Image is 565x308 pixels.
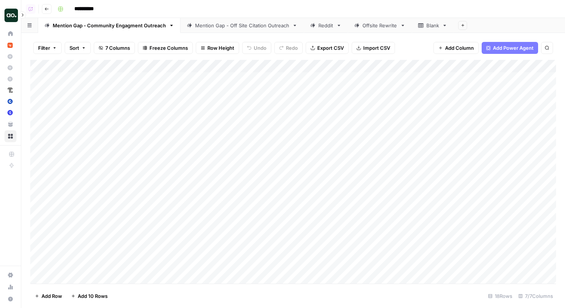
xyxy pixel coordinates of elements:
[33,42,62,54] button: Filter
[317,44,344,52] span: Export CSV
[195,22,289,29] div: Mention Gap - Off Site Citation Outreach
[196,42,239,54] button: Row Height
[254,44,266,52] span: Undo
[4,269,16,281] a: Settings
[180,18,304,33] a: Mention Gap - Off Site Citation Outreach
[274,42,303,54] button: Redo
[4,9,18,22] img: Dillon Test Logo
[426,22,439,29] div: Blank
[4,6,16,25] button: Workspace: Dillon Test
[352,42,395,54] button: Import CSV
[485,290,515,302] div: 18 Rows
[362,22,397,29] div: Offsite Rewrite
[7,43,13,48] img: vi2t3f78ykj3o7zxmpdx6ktc445p
[318,22,333,29] div: Reddit
[7,99,13,104] img: 605q3xdxael06e776xrc4dzy6chk
[412,18,454,33] a: Blank
[304,18,348,33] a: Reddit
[4,293,16,305] button: Help + Support
[4,130,16,142] a: Browse
[515,290,556,302] div: 7/7 Columns
[306,42,349,54] button: Export CSV
[65,42,91,54] button: Sort
[242,42,271,54] button: Undo
[4,118,16,130] a: Your Data
[433,42,479,54] button: Add Column
[41,292,62,300] span: Add Row
[78,292,108,300] span: Add 10 Rows
[53,22,166,29] div: Mention Gap - Community Engagment Outreach
[348,18,412,33] a: Offsite Rewrite
[493,44,534,52] span: Add Power Agent
[7,88,13,93] img: em6uifynyh9mio6ldxz8kkfnatao
[94,42,135,54] button: 7 Columns
[38,44,50,52] span: Filter
[207,44,234,52] span: Row Height
[70,44,79,52] span: Sort
[105,44,130,52] span: 7 Columns
[445,44,474,52] span: Add Column
[67,290,112,302] button: Add 10 Rows
[7,110,13,115] img: opdhyqjq9e9v6genfq59ut7sdua2
[286,44,298,52] span: Redo
[4,281,16,293] a: Usage
[4,28,16,40] a: Home
[363,44,390,52] span: Import CSV
[149,44,188,52] span: Freeze Columns
[30,290,67,302] button: Add Row
[482,42,538,54] button: Add Power Agent
[138,42,193,54] button: Freeze Columns
[38,18,180,33] a: Mention Gap - Community Engagment Outreach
